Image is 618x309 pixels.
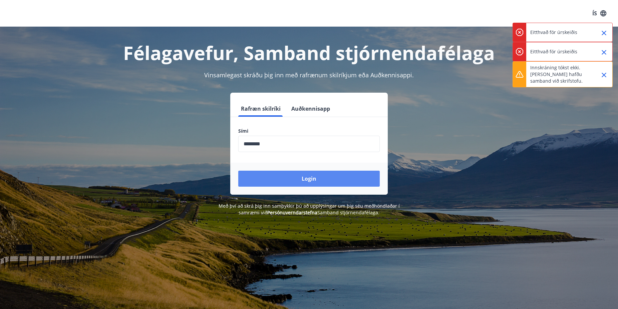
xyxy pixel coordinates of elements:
p: Innskráning tókst ekki. [PERSON_NAME] hafðu samband við skrifstofu. [530,64,589,84]
p: Eitthvað fór úrskeiðis [530,29,577,36]
button: Login [238,171,380,187]
button: ÍS [589,7,610,19]
span: Vinsamlegast skráðu þig inn með rafrænum skilríkjum eða Auðkennisappi. [204,71,414,79]
p: Eitthvað fór úrskeiðis [530,48,577,55]
a: Persónuverndarstefna [267,209,317,216]
h1: Félagavefur, Samband stjórnendafélaga [77,40,541,65]
button: Close [598,27,610,39]
button: Auðkennisapp [289,101,333,117]
button: Rafræn skilríki [238,101,283,117]
span: Með því að skrá þig inn samþykkir þú að upplýsingar um þig séu meðhöndlaðar í samræmi við Samband... [219,203,400,216]
button: Close [598,69,610,81]
label: Sími [238,128,380,134]
button: Close [598,47,610,58]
